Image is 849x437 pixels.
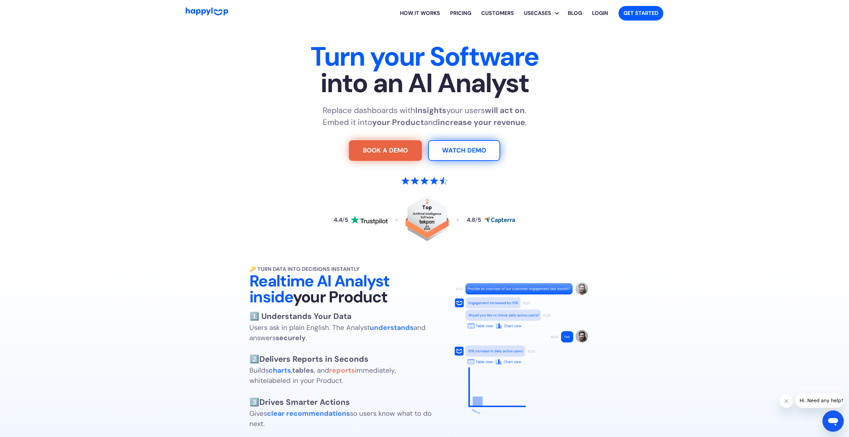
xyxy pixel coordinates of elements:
p: Replace dashboards with your users . Embed it into and . [323,104,527,128]
h1: Turn your Software [218,43,631,96]
iframe: Message from company [796,393,844,408]
a: Read reviews about HappyLoop on Trustpilot [334,216,387,225]
a: Watch Demo [428,140,500,161]
span: into an AI Analyst [218,70,631,96]
strong: tables [292,366,314,375]
a: View HappyLoop pricing plans [445,3,476,24]
iframe: Button to launch messaging window [822,410,844,432]
strong: reports [329,366,355,375]
div: 4.4 5 [334,217,348,223]
p: Builds , , and immediately, whitelabeled in your Product. Gives so users know what to do next. [249,310,435,429]
div: Usecases [519,9,556,17]
div: 4.8 5 [467,217,481,223]
a: Log in to your HappyLoop account [587,3,613,24]
span: / [475,216,478,223]
strong: 1️⃣ Understands Your Data [249,311,352,321]
a: Go to Home Page [186,8,228,19]
span: 2️⃣ [249,354,368,364]
a: Visit the HappyLoop blog for insights [563,3,587,24]
strong: 🔑 Turn Data into Decisions Instantly [249,266,359,273]
span: Users ask in plain English. The Analyst and answers . [249,323,425,342]
strong: understands [370,323,414,332]
a: Try For Free [349,140,422,161]
a: Get started with HappyLoop [619,6,663,21]
a: Learn how HappyLoop works [476,3,519,24]
strong: increase your revenue [438,117,525,127]
strong: charts [269,366,291,375]
strong: Delivers Reports in Seconds [259,354,368,364]
div: Usecases [524,3,563,24]
strong: your Product [372,117,424,127]
strong: will act on [485,105,525,115]
a: Read reviews about HappyLoop on Tekpon [406,196,449,244]
span: 3️⃣ [249,397,350,407]
strong: Drives Smarter Actions [259,397,350,407]
h2: Realtime AI Analyst inside [249,273,435,305]
strong: clear recommendations [267,409,350,418]
iframe: Close message [780,395,793,408]
a: Read reviews about HappyLoop on Capterra [467,216,515,223]
span: / [342,216,345,223]
img: HappyLoop Logo [186,8,228,15]
span: your Product [293,286,388,307]
div: Explore HappyLoop use cases [519,3,563,24]
a: Learn how HappyLoop works [395,3,445,24]
strong: securely [276,333,306,342]
strong: Insights [415,105,446,115]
